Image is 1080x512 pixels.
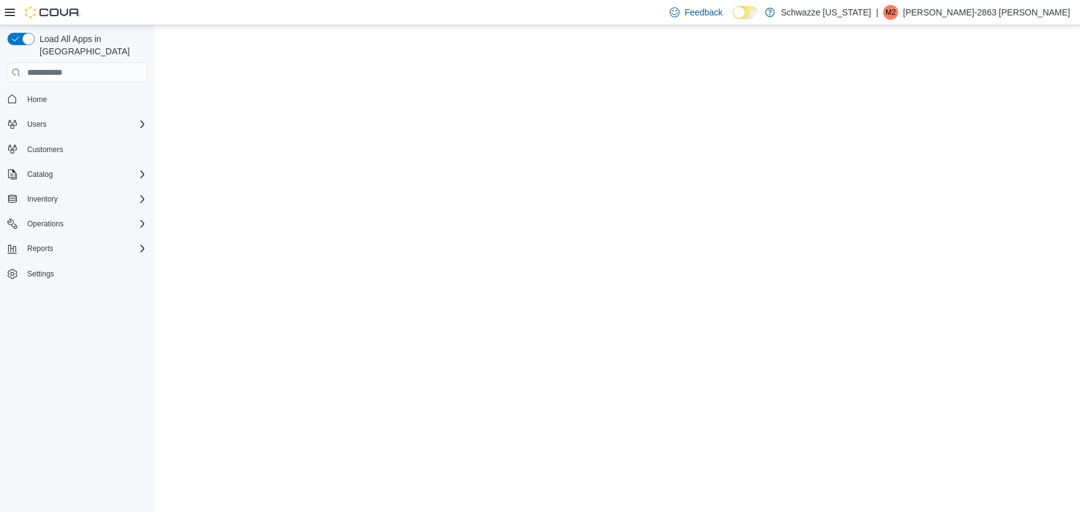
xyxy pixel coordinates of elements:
a: Home [22,92,52,107]
a: Settings [22,267,59,281]
span: Catalog [22,167,147,182]
span: Inventory [27,194,58,204]
button: Users [22,117,51,132]
button: Customers [2,140,152,158]
button: Users [2,116,152,133]
img: Cova [25,6,80,19]
span: Catalog [27,169,53,179]
span: Settings [22,266,147,281]
p: | [876,5,878,20]
span: Home [22,91,147,106]
nav: Complex example [7,85,147,315]
button: Operations [2,215,152,233]
span: M2 [886,5,896,20]
a: Customers [22,142,68,157]
span: Customers [27,145,63,155]
button: Reports [22,241,58,256]
p: [PERSON_NAME]-2863 [PERSON_NAME] [903,5,1070,20]
div: Matthew-2863 Turner [883,5,898,20]
span: Users [27,119,46,129]
button: Inventory [22,192,63,207]
input: Dark Mode [733,6,759,19]
button: Settings [2,265,152,283]
span: Feedback [685,6,722,19]
button: Reports [2,240,152,257]
span: Customers [22,142,147,157]
span: Inventory [22,192,147,207]
button: Catalog [2,166,152,183]
span: Reports [27,244,53,254]
span: Operations [22,216,147,231]
span: Settings [27,269,54,279]
button: Inventory [2,190,152,208]
span: Load All Apps in [GEOGRAPHIC_DATA] [35,33,147,58]
span: Reports [22,241,147,256]
button: Home [2,90,152,108]
span: Home [27,95,47,105]
button: Catalog [22,167,58,182]
span: Operations [27,219,64,229]
span: Users [22,117,147,132]
button: Operations [22,216,69,231]
p: Schwazze [US_STATE] [781,5,871,20]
